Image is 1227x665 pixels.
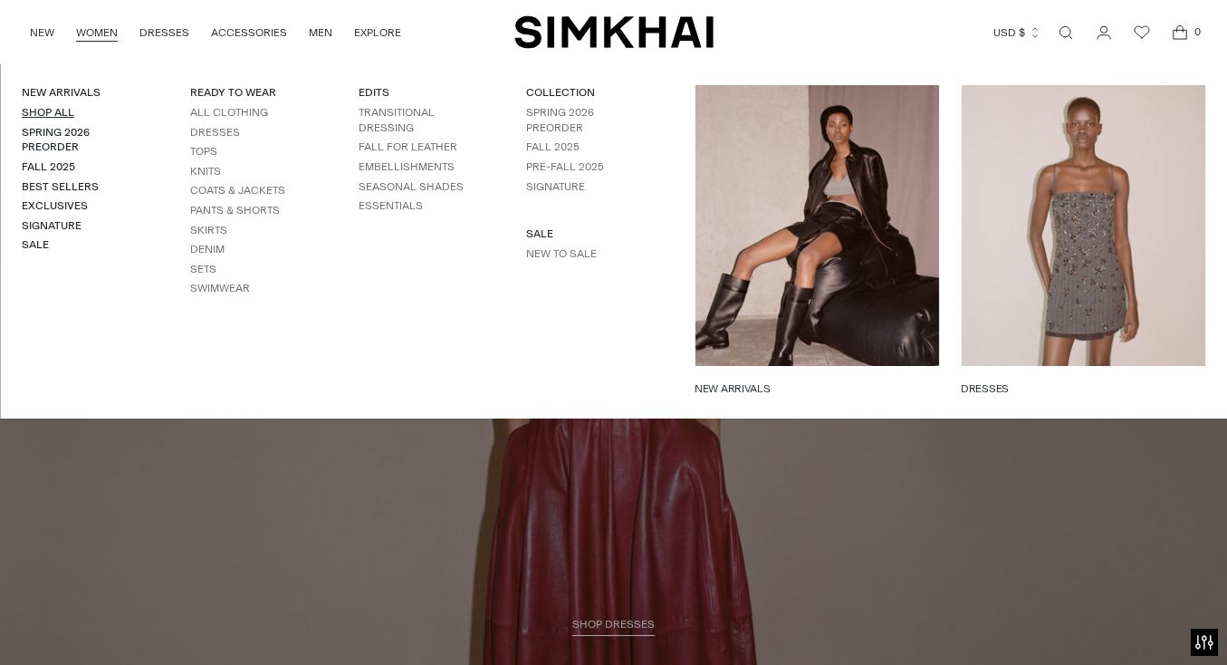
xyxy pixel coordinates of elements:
a: WOMEN [76,13,118,53]
a: ACCESSORIES [211,13,287,53]
a: SIMKHAI [514,14,714,50]
a: Go to the account page [1086,14,1122,51]
a: MEN [309,13,332,53]
span: 0 [1189,24,1205,40]
a: NEW [30,13,54,53]
button: USD $ [993,13,1041,53]
a: Open search modal [1048,14,1084,51]
a: Wishlist [1124,14,1160,51]
a: EXPLORE [354,13,401,53]
a: DRESSES [139,13,189,53]
a: Open cart modal [1162,14,1198,51]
